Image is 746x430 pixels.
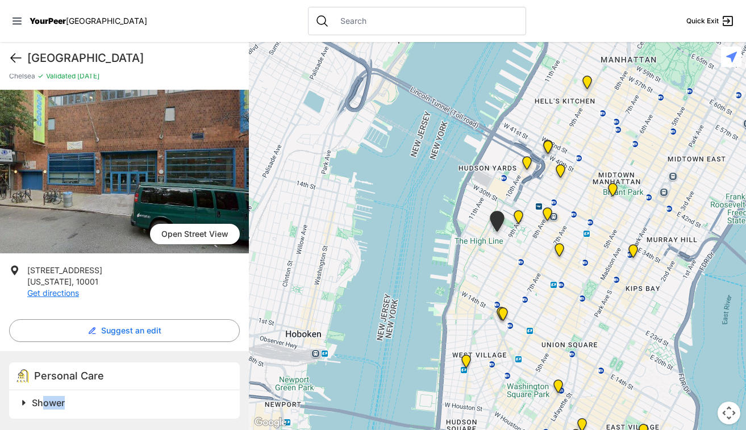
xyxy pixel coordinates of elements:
span: ✓ [37,72,44,81]
span: Open Street View [150,224,240,244]
a: Get directions [27,288,79,298]
span: Quick Exit [686,16,719,26]
span: Personal Care [34,370,104,382]
div: 9th Avenue Drop-in Center [580,76,594,94]
a: Quick Exit [686,14,735,28]
span: [US_STATE] [27,277,72,286]
span: [GEOGRAPHIC_DATA] [66,16,147,26]
div: The Center, Main Building [496,307,510,325]
span: YourPeer [30,16,66,26]
div: Harvey Milk High School [551,379,565,398]
input: Search [334,15,519,27]
div: New Location, Headquarters [552,243,566,261]
span: [DATE] [76,72,99,80]
div: Sylvia's Place [520,156,534,174]
div: Center Youth [494,307,509,325]
h1: [GEOGRAPHIC_DATA] [27,50,240,66]
span: [STREET_ADDRESS] [27,265,102,275]
span: Validated [46,72,76,80]
span: Shower [32,397,65,408]
button: Map camera controls [718,402,740,424]
div: Mainchance Adult Drop-in Center [626,244,640,262]
img: Google [252,415,289,430]
button: Suggest an edit [9,319,240,342]
div: Metro Baptist Church [541,140,555,158]
span: 10001 [76,277,98,286]
div: Antonio Olivieri Drop-in Center [540,207,555,226]
div: Greenwich Village [459,354,473,373]
a: YourPeer[GEOGRAPHIC_DATA] [30,18,147,24]
span: Suggest an edit [101,325,161,336]
span: , [72,277,74,286]
div: Positive Health Project [553,164,568,182]
div: Chelsea [511,210,526,228]
a: Open this area in Google Maps (opens a new window) [252,415,289,430]
span: Chelsea [9,72,35,81]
